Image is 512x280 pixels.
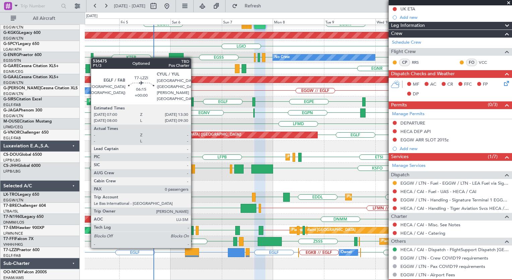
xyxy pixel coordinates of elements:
[447,81,453,88] span: CR
[375,18,427,25] div: Wed 10
[3,242,23,247] a: VHHH/HKG
[413,91,419,98] span: DP
[3,75,19,79] span: G-GAAL
[488,101,498,108] span: (0/3)
[3,64,19,68] span: G-GARE
[136,130,241,140] div: Planned Maint [GEOGRAPHIC_DATA] ([GEOGRAPHIC_DATA])
[3,164,18,168] span: CS-JHH
[3,215,44,219] a: T7-N1960Legacy 650
[400,189,476,194] a: HECA / CAI - Fuel - UAS - HECA / CAI
[391,22,425,30] span: Leg Information
[400,129,431,134] div: HECA DEP API
[3,58,21,63] a: EGSS/STN
[17,16,71,21] span: All Aircraft
[392,39,421,46] a: Schedule Crew
[324,18,375,25] div: Tue 9
[400,137,449,143] div: EGGW ARR SLOT 2015z
[273,18,324,25] div: Mon 8
[171,18,222,25] div: Sat 6
[274,52,290,62] div: No Crew
[3,113,23,119] a: EGGW/LTN
[3,136,21,141] a: EGLF/FAB
[287,152,393,162] div: Planned Maint [GEOGRAPHIC_DATA] ([GEOGRAPHIC_DATA])
[483,81,488,88] span: FP
[3,248,17,252] span: T7-LZZI
[381,236,459,246] div: Planned Maint Tianjin ([GEOGRAPHIC_DATA])
[3,36,23,41] a: EGGW/LTN
[400,230,445,236] a: HECA / CAI - Catering
[239,4,267,8] span: Refresh
[464,81,472,88] span: FFC
[391,238,406,245] span: Others
[3,270,47,274] a: OO-MCWFalcon 2000S
[391,171,409,179] span: Dispatch
[400,120,425,126] div: DEPARTURE
[3,53,19,57] span: G-ENRG
[400,6,415,12] div: UK ETA
[391,70,455,78] span: Dispatch Checks and Weather
[3,131,20,135] span: G-VNOR
[3,47,21,52] a: LGAV/ATH
[3,158,21,163] a: LFPB/LBG
[3,153,42,157] a: CS-DOUGlobal 6500
[3,80,23,85] a: EGGW/LTN
[89,97,194,107] div: Planned Maint [GEOGRAPHIC_DATA] ([GEOGRAPHIC_DATA])
[400,264,485,269] a: EGGW / LTN - Pax COVID19 requirements
[3,97,42,101] a: G-SIRSCitation Excel
[391,30,402,38] span: Crew
[3,237,34,241] a: T7-FFIFalcon 7X
[3,204,17,208] span: T7-BRE
[3,108,19,112] span: G-JAGA
[119,18,171,25] div: Fri 5
[400,247,509,252] a: HECA / CAI - Dispatch - FlightSupport Dispatch [GEOGRAPHIC_DATA]
[114,3,145,9] span: [DATE] - [DATE]
[391,213,407,221] span: Charter
[3,193,39,197] a: LX-TROLegacy 650
[413,81,419,88] span: MF
[3,64,59,68] a: G-GARECessna Citation XLS+
[3,120,52,124] a: M-OUSECitation Mustang
[3,204,46,208] a: T7-BREChallenger 604
[3,198,23,203] a: EGGW/LTN
[3,253,21,258] a: EGLF/FAB
[479,59,494,65] a: VCC
[3,164,41,168] a: CS-JHHGlobal 6000
[3,108,42,112] a: G-JAGAPhenom 300
[391,153,408,161] span: Services
[3,270,22,274] span: OO-MCW
[466,59,477,66] div: FO
[400,205,509,211] a: HECA / CAI - Handling - Tiger Aviation Svcs HECA / CAI
[3,169,21,174] a: LFPB/LBG
[400,255,488,261] a: EGGW / LTN - Crew COVID19 requirements
[400,197,509,203] a: EGGW / LTN - Handling - Signature Terminal 1 EGGW / LTN
[400,14,509,20] div: Add new
[3,25,23,30] a: EGGW/LTN
[3,248,40,252] a: T7-LZZIPraetor 600
[229,1,269,11] button: Refresh
[3,125,23,130] a: LFMD/CEQ
[3,120,19,124] span: M-OUSE
[3,231,23,236] a: LFMN/NCE
[3,31,41,35] a: G-KGKGLegacy 600
[3,42,18,46] span: G-SPCY
[3,42,39,46] a: G-SPCYLegacy 650
[3,209,18,214] a: LTBA/ISL
[3,97,16,101] span: G-SIRS
[391,101,407,109] span: Permits
[222,18,273,25] div: Sun 7
[400,146,509,151] div: Add new
[3,226,44,230] a: T7-EMIHawker 900XP
[3,31,19,35] span: G-KGKG
[3,75,59,79] a: G-GAALCessna Citation XLS+
[86,13,98,19] div: [DATE]
[400,222,460,228] a: HECA / CAI - Misc. See Notes
[392,162,426,169] a: Manage Services
[341,247,352,258] div: Owner
[400,180,509,186] a: EGGW / LTN - Fuel - EGGW / LTN - LEA Fuel via Signature in EGGW
[7,13,73,24] button: All Aircraft
[3,91,23,96] a: EGGW/LTN
[3,53,42,57] a: G-ENRGPraetor 600
[3,153,19,157] span: CS-DOU
[3,131,49,135] a: G-VNORChallenger 650
[20,1,59,11] input: Trip Number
